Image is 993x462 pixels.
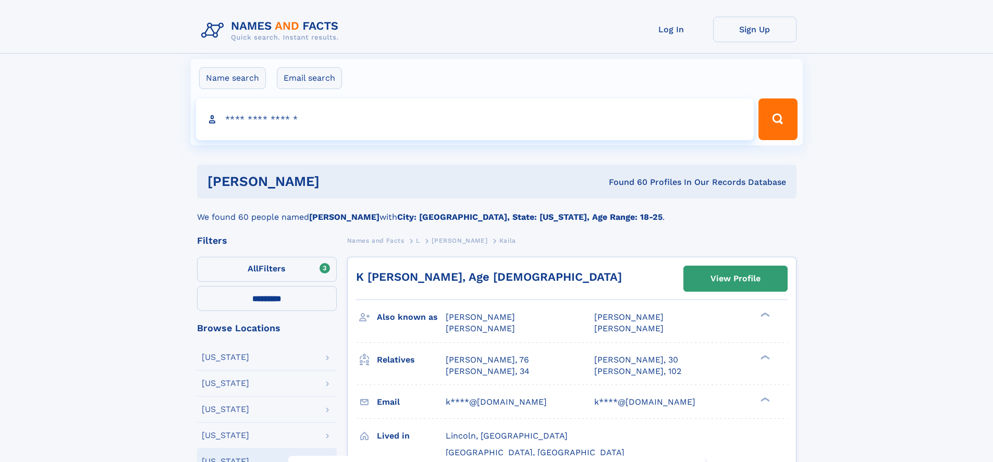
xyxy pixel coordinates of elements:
[758,396,770,403] div: ❯
[594,323,664,333] span: [PERSON_NAME]
[377,393,446,411] h3: Email
[594,354,678,366] a: [PERSON_NAME], 30
[197,323,337,333] div: Browse Locations
[758,354,770,360] div: ❯
[197,198,796,223] div: We found 60 people named with .
[710,267,761,291] div: View Profile
[202,353,249,361] div: [US_STATE]
[432,234,487,247] a: [PERSON_NAME]
[197,236,337,245] div: Filters
[446,366,530,377] a: [PERSON_NAME], 34
[309,212,379,222] b: [PERSON_NAME]
[446,354,529,366] a: [PERSON_NAME], 76
[416,237,420,244] span: L
[594,366,681,377] a: [PERSON_NAME], 102
[197,257,337,282] label: Filters
[446,447,624,457] span: [GEOGRAPHIC_DATA], [GEOGRAPHIC_DATA]
[347,234,404,247] a: Names and Facts
[196,98,754,140] input: search input
[248,264,259,273] span: All
[277,67,342,89] label: Email search
[446,323,515,333] span: [PERSON_NAME]
[207,175,464,188] h1: [PERSON_NAME]
[202,405,249,414] div: [US_STATE]
[377,427,446,445] h3: Lived in
[416,234,420,247] a: L
[202,379,249,388] div: [US_STATE]
[446,312,515,322] span: [PERSON_NAME]
[432,237,487,244] span: [PERSON_NAME]
[446,431,568,441] span: Lincoln, [GEOGRAPHIC_DATA]
[397,212,663,222] b: City: [GEOGRAPHIC_DATA], State: [US_STATE], Age Range: 18-25
[630,17,713,42] a: Log In
[199,67,266,89] label: Name search
[377,351,446,369] h3: Relatives
[377,308,446,326] h3: Also known as
[758,98,797,140] button: Search Button
[356,270,622,283] a: K [PERSON_NAME], Age [DEMOGRAPHIC_DATA]
[758,311,770,318] div: ❯
[499,237,516,244] span: Kaila
[197,17,347,45] img: Logo Names and Facts
[464,177,786,188] div: Found 60 Profiles In Our Records Database
[684,266,787,291] a: View Profile
[713,17,796,42] a: Sign Up
[202,431,249,440] div: [US_STATE]
[594,312,664,322] span: [PERSON_NAME]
